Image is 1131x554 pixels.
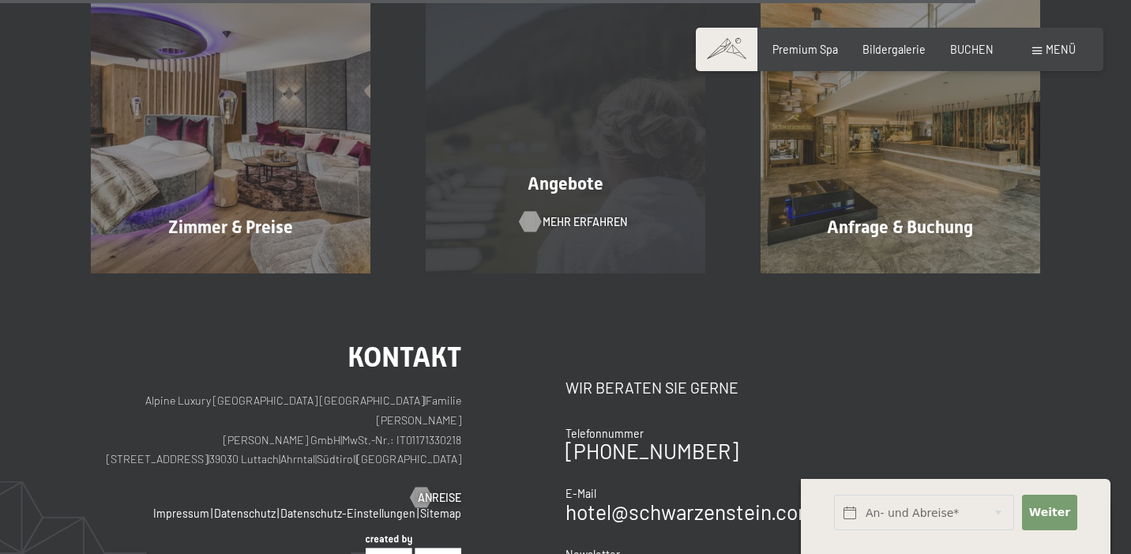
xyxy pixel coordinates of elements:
[153,507,209,520] a: Impressum
[565,427,644,440] span: Telefonnummer
[424,394,426,407] span: |
[279,452,280,465] span: |
[1022,495,1077,530] button: Weiter
[565,499,815,524] a: hotel@schwarzenstein.com
[211,507,212,520] span: |
[208,452,209,465] span: |
[827,217,973,237] span: Anfrage & Buchung
[277,507,279,520] span: |
[1029,505,1070,521] span: Weiter
[565,487,596,500] span: E-Mail
[280,507,415,520] a: Datenschutz-Einstellungen
[168,217,293,237] span: Zimmer & Preise
[214,507,276,520] a: Datenschutz
[355,452,357,465] span: |
[418,490,461,506] span: Anreise
[340,433,342,447] span: |
[565,379,738,397] span: Wir beraten Sie gerne
[1046,43,1076,56] span: Menü
[543,214,627,230] span: Mehr erfahren
[420,507,461,520] a: Sitemap
[348,341,461,373] span: Kontakt
[417,507,419,520] span: |
[862,43,926,56] a: Bildergalerie
[315,452,317,465] span: |
[411,490,461,506] a: Anreise
[528,174,603,194] span: Angebote
[91,391,461,469] p: Alpine Luxury [GEOGRAPHIC_DATA] [GEOGRAPHIC_DATA] Familie [PERSON_NAME] [PERSON_NAME] GmbH MwSt.-...
[772,43,838,56] a: Premium Spa
[565,439,738,463] a: [PHONE_NUMBER]
[950,43,994,56] a: BUCHEN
